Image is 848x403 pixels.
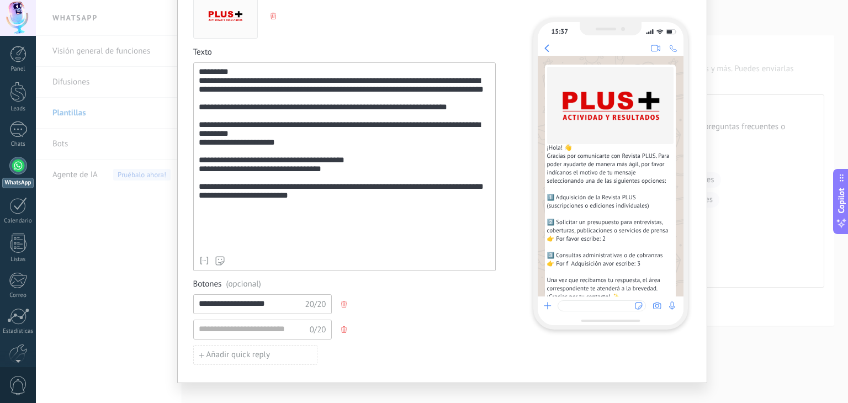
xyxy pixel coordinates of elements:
[310,325,326,335] span: 0/20
[226,279,261,290] span: (opcional)
[193,345,317,365] button: Añadir quick reply
[193,279,496,290] span: Botones
[2,66,34,73] div: Panel
[2,105,34,113] div: Leads
[836,188,847,214] span: Copilot
[2,218,34,225] div: Calendario
[547,144,674,301] span: ¡Hola! 👋 Gracias por comunicarte con Revista PLUS. Para poder ayudarte de manera más ágil, por fa...
[206,351,271,359] span: Añadir quick reply
[2,178,34,188] div: WhatsApp
[552,28,568,36] div: 15:37
[193,47,496,58] span: Texto
[2,328,34,335] div: Estadísticas
[305,299,326,310] span: 20/20
[547,67,674,144] img: Preview
[2,141,34,148] div: Chats
[2,256,34,263] div: Listas
[2,292,34,299] div: Correo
